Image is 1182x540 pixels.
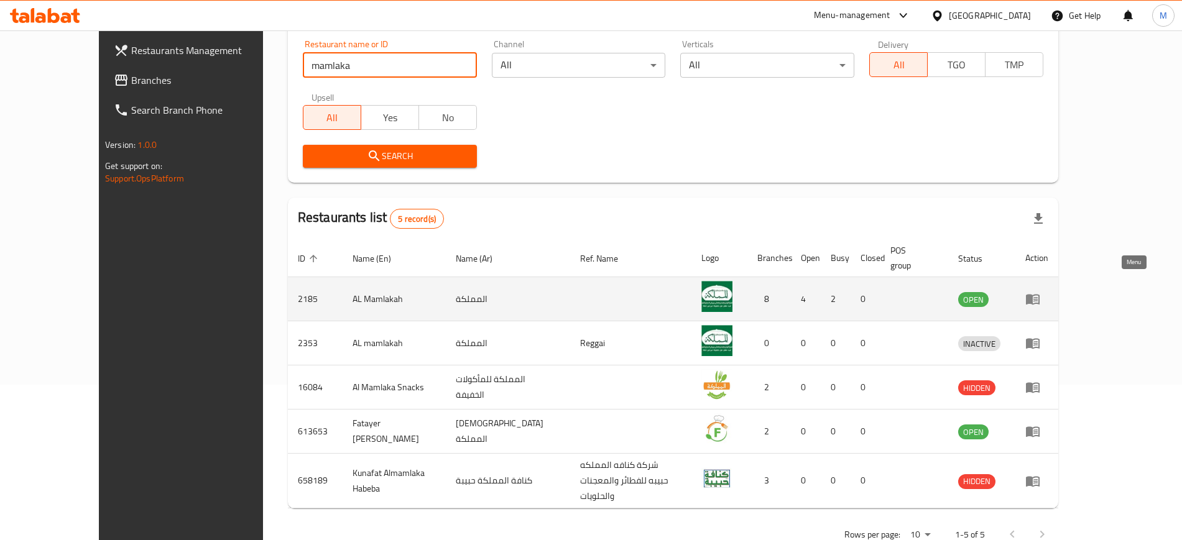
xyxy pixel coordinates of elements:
td: 0 [791,410,821,454]
div: Menu-management [814,8,890,23]
span: Status [958,251,999,266]
button: All [869,52,928,77]
span: TMP [990,56,1038,74]
th: Busy [821,239,851,277]
img: AL Mamlakah [701,281,732,312]
input: Search for restaurant name or ID.. [303,53,477,78]
th: Branches [747,239,791,277]
button: TMP [985,52,1043,77]
td: Fatayer [PERSON_NAME] [343,410,446,454]
div: [GEOGRAPHIC_DATA] [949,9,1031,22]
td: 0 [851,321,880,365]
img: Al Mamlaka Snacks [701,369,732,400]
div: Menu [1025,424,1048,439]
span: Name (En) [353,251,407,266]
span: No [424,109,472,127]
span: TGO [933,56,981,74]
td: 3 [747,454,791,508]
th: Closed [851,239,880,277]
a: Restaurants Management [104,35,296,65]
span: HIDDEN [958,474,995,488]
td: المملكة للمأكولات الخفيفة [446,365,570,410]
td: AL mamlakah [343,321,446,365]
img: Kunafat Almamlaka Habeba [701,463,732,494]
a: Support.OpsPlatform [105,170,184,186]
td: 2 [747,410,791,454]
span: M [1160,9,1167,22]
span: POS group [890,243,933,273]
td: 613653 [288,410,343,454]
td: 2185 [288,277,343,321]
h2: Restaurants list [298,208,444,229]
button: Search [303,145,477,168]
a: Branches [104,65,296,95]
th: Logo [691,239,747,277]
table: enhanced table [288,239,1058,508]
div: Menu [1025,380,1048,395]
button: Yes [361,105,419,130]
td: المملكة [446,277,570,321]
label: Delivery [878,40,909,48]
div: INACTIVE [958,336,1000,351]
td: Al Mamlaka Snacks [343,365,446,410]
td: 2 [821,277,851,321]
span: OPEN [958,425,989,439]
span: Get support on: [105,158,162,174]
td: 658189 [288,454,343,508]
td: 16084 [288,365,343,410]
td: 0 [791,454,821,508]
th: Action [1015,239,1058,277]
span: OPEN [958,293,989,307]
div: OPEN [958,292,989,307]
span: Ref. Name [580,251,634,266]
span: 5 record(s) [390,213,443,225]
span: ID [298,251,321,266]
div: HIDDEN [958,380,995,395]
td: 0 [851,277,880,321]
span: Name (Ar) [456,251,509,266]
th: Open [791,239,821,277]
div: Export file [1023,204,1053,234]
td: 0 [821,365,851,410]
div: All [680,53,854,78]
td: 0 [821,321,851,365]
button: TGO [927,52,986,77]
td: 2 [747,365,791,410]
td: 0 [851,454,880,508]
div: Menu [1025,336,1048,350]
span: Branches [131,73,286,88]
span: Version: [105,137,136,153]
td: Reggai [570,321,691,365]
a: Search Branch Phone [104,95,296,125]
td: 0 [851,365,880,410]
td: AL Mamlakah [343,277,446,321]
span: Restaurants Management [131,43,286,58]
td: 0 [747,321,791,365]
td: 0 [821,410,851,454]
td: كنافة المملكة حبيبة [446,454,570,508]
span: All [875,56,923,74]
span: Search Branch Phone [131,103,286,117]
td: 0 [851,410,880,454]
span: Yes [366,109,414,127]
td: 0 [791,365,821,410]
span: 1.0.0 [137,137,157,153]
span: All [308,109,356,127]
button: No [418,105,477,130]
td: 0 [791,321,821,365]
td: شركة كنافه المملكه حبيبه للفطائر والمعجنات والحلويات [570,454,691,508]
td: 2353 [288,321,343,365]
td: 0 [821,454,851,508]
td: 8 [747,277,791,321]
td: المملكة [446,321,570,365]
td: [DEMOGRAPHIC_DATA] المملكة [446,410,570,454]
img: Fatayer Al Mamlaka [701,413,732,444]
span: Search [313,149,467,164]
div: All [492,53,666,78]
label: Upsell [312,93,335,101]
img: AL mamlakah [701,325,732,356]
button: All [303,105,361,130]
span: INACTIVE [958,337,1000,351]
